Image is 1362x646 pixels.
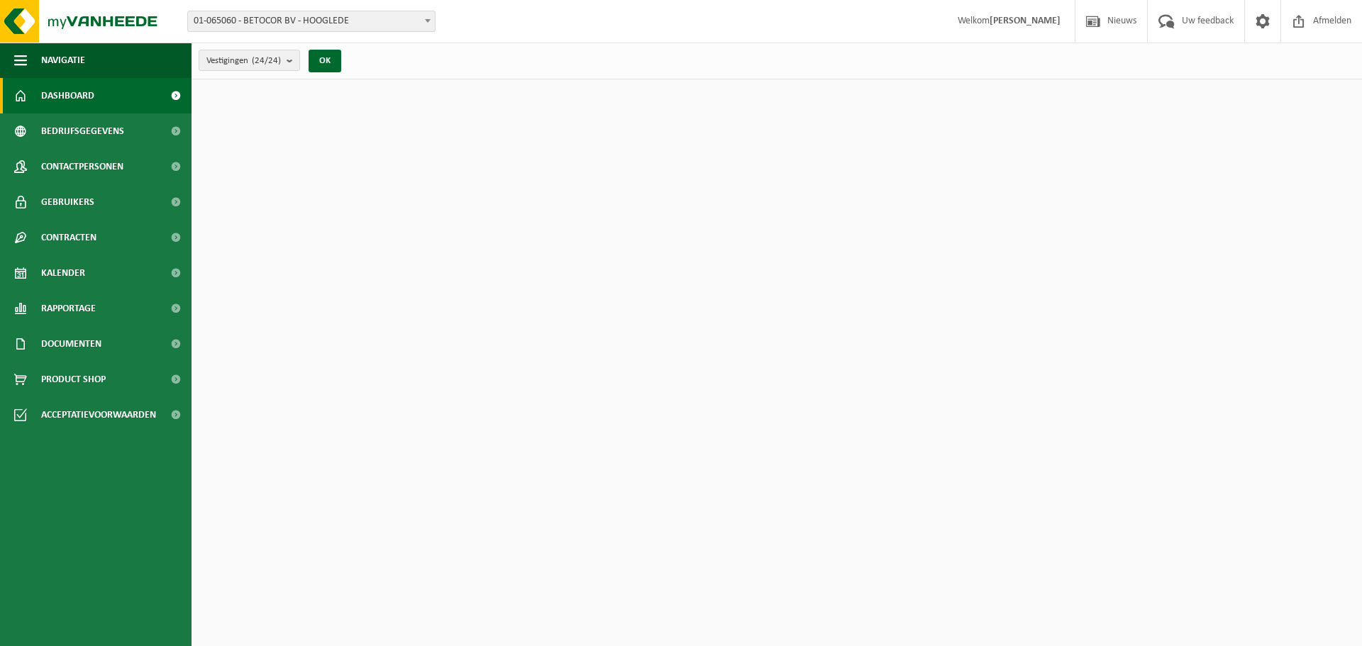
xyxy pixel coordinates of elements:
[990,16,1061,26] strong: [PERSON_NAME]
[41,255,85,291] span: Kalender
[41,78,94,113] span: Dashboard
[199,50,300,71] button: Vestigingen(24/24)
[41,291,96,326] span: Rapportage
[252,56,281,65] count: (24/24)
[188,11,435,31] span: 01-065060 - BETOCOR BV - HOOGLEDE
[41,397,156,433] span: Acceptatievoorwaarden
[41,326,101,362] span: Documenten
[309,50,341,72] button: OK
[187,11,436,32] span: 01-065060 - BETOCOR BV - HOOGLEDE
[206,50,281,72] span: Vestigingen
[41,220,96,255] span: Contracten
[41,113,124,149] span: Bedrijfsgegevens
[41,43,85,78] span: Navigatie
[41,149,123,184] span: Contactpersonen
[41,184,94,220] span: Gebruikers
[41,362,106,397] span: Product Shop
